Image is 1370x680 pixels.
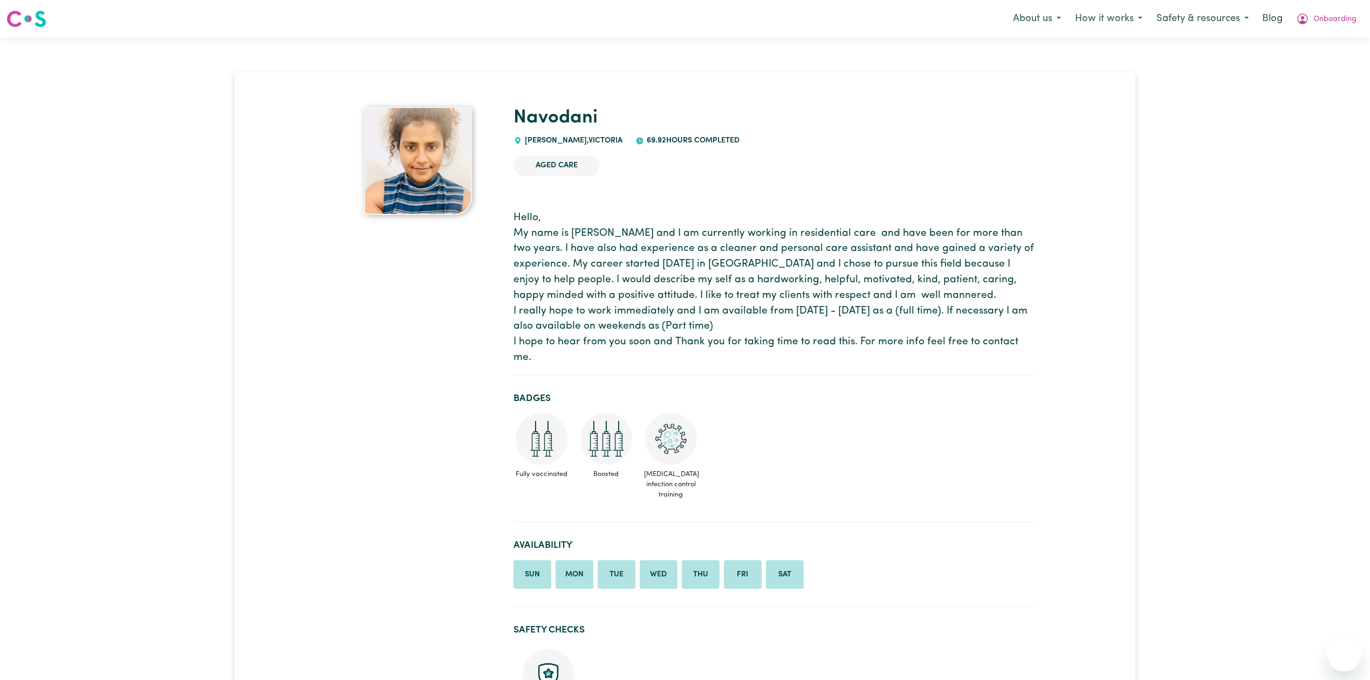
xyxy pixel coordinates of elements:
img: Careseekers logo [6,9,46,29]
span: [PERSON_NAME] , Victoria [522,137,622,145]
h2: Badges [513,393,1035,404]
li: Available on Sunday [513,560,551,589]
button: How it works [1068,8,1149,30]
span: [MEDICAL_DATA] infection control training [643,465,699,505]
li: Aged Care [513,155,600,176]
button: About us [1006,8,1068,30]
span: 69.92 hours completed [644,137,739,145]
li: Available on Saturday [766,560,804,589]
li: Available on Monday [556,560,593,589]
span: Boosted [578,465,634,484]
li: Available on Tuesday [598,560,635,589]
button: Safety & resources [1149,8,1256,30]
a: Blog [1256,7,1289,31]
a: Navodani's profile picture' [335,107,501,215]
img: Care and support worker has received booster dose of COVID-19 vaccination [580,413,632,465]
button: My Account [1289,8,1364,30]
a: Careseekers logo [6,6,46,31]
h2: Safety Checks [513,624,1035,636]
p: Hello, My name is [PERSON_NAME] and I am currently working in residential care and have been for ... [513,210,1035,366]
iframe: Button to launch messaging window [1327,637,1361,671]
h2: Availability [513,540,1035,551]
li: Available on Wednesday [640,560,677,589]
li: Available on Friday [724,560,762,589]
span: Fully vaccinated [513,465,570,484]
img: CS Academy: COVID-19 Infection Control Training course completed [645,413,697,465]
img: Navodani [364,107,472,215]
img: Care and support worker has received 2 doses of COVID-19 vaccine [516,413,567,465]
span: Onboarding [1313,13,1357,25]
a: Navodani [513,108,598,127]
li: Available on Thursday [682,560,720,589]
